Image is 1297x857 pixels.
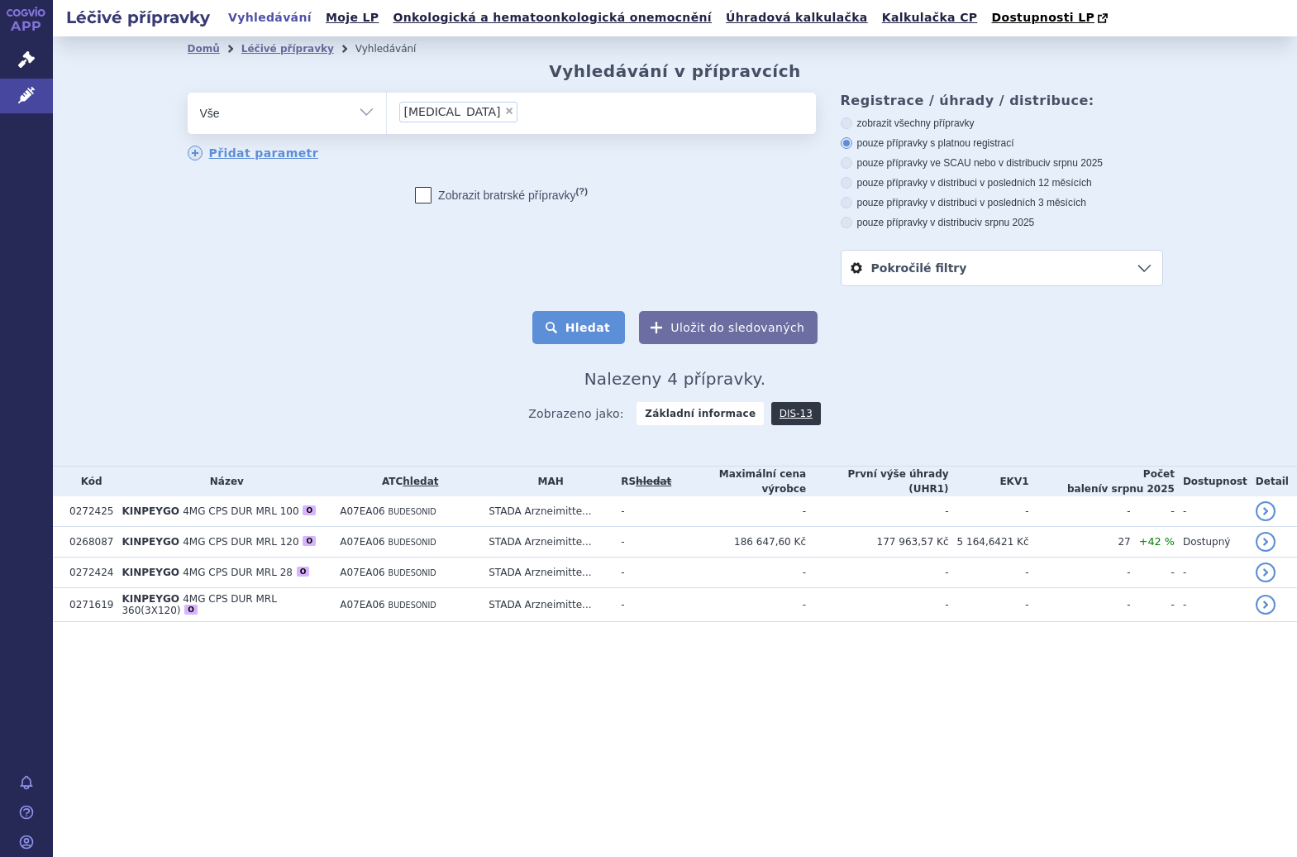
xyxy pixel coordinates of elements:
[331,467,480,496] th: ATC
[1131,588,1175,622] td: -
[389,538,436,547] span: BUDESONID
[188,43,220,55] a: Domů
[806,496,949,527] td: -
[806,558,949,588] td: -
[1175,496,1247,527] td: -
[122,567,179,578] span: KINPEYGO
[671,527,806,558] td: 186 647,60 Kč
[1131,558,1175,588] td: -
[671,588,806,622] td: -
[389,601,436,610] span: BUDESONID
[806,467,949,496] th: První výše úhrady (UHR1)
[188,146,319,160] a: Přidat parametr
[1139,535,1175,548] span: +42 %
[613,527,671,558] td: -
[1102,483,1175,495] span: v srpnu 2025
[340,567,385,578] span: A07EA06
[389,568,436,577] span: BUDESONID
[949,496,1029,527] td: -
[61,588,113,622] td: 0271619
[1175,527,1247,558] td: Dostupný
[639,311,818,344] button: Uložit do sledovaných
[528,402,624,425] span: Zobrazeno jako:
[340,599,385,610] span: A07EA06
[671,496,806,527] td: -
[1131,496,1175,527] td: -
[842,251,1162,285] a: Pokročilé filtry
[637,402,764,425] strong: Základní informace
[841,93,1163,108] h3: Registrace / úhrady / distribuce:
[1175,467,1247,496] th: Dostupnost
[613,558,671,588] td: -
[321,7,384,29] a: Moje LP
[122,536,179,548] span: KINPEYGO
[480,467,613,496] th: MAH
[1029,467,1175,496] th: Počet balení
[841,117,1163,130] label: zobrazit všechny přípravky
[1029,527,1131,558] td: 27
[841,136,1163,150] label: pouze přípravky s platnou registrací
[1256,532,1276,552] a: detail
[806,588,949,622] td: -
[241,43,334,55] a: Léčivé přípravky
[771,402,821,425] a: DIS-13
[841,176,1163,189] label: pouze přípravky v distribuci v posledních 12 měsících
[549,61,801,81] h2: Vyhledávání v přípravcích
[404,106,501,117] span: [MEDICAL_DATA]
[671,558,806,588] td: -
[1029,558,1131,588] td: -
[297,567,310,577] div: O
[584,369,766,389] span: Nalezeny 4 přípravky.
[61,558,113,588] td: 0272424
[532,311,626,344] button: Hledat
[1256,501,1276,521] a: detail
[183,536,298,548] span: 4MG CPS DUR MRL 120
[122,593,276,616] span: 4MG CPS DUR MRL 360(3X120)
[877,7,983,29] a: Kalkulačka CP
[1046,157,1103,169] span: v srpnu 2025
[613,588,671,622] td: -
[223,7,317,29] a: Vyhledávání
[1175,588,1247,622] td: -
[61,496,113,527] td: 0272425
[841,156,1163,170] label: pouze přípravky ve SCAU nebo v distribuci
[636,476,671,487] del: hledat
[61,527,113,558] td: 0268087
[122,505,179,517] span: KINPEYGO
[1175,558,1247,588] td: -
[480,527,613,558] td: STADA Arzneimitte...
[403,476,438,487] a: hledat
[1256,563,1276,582] a: detail
[113,467,331,496] th: Název
[355,36,438,61] li: Vyhledávání
[806,527,949,558] td: 177 963,57 Kč
[303,505,316,515] div: O
[636,476,671,487] a: vyhledávání neobsahuje žádnou platnou referenční skupinu
[949,527,1029,558] td: 5 164,6421 Kč
[721,7,873,29] a: Úhradová kalkulačka
[183,567,293,578] span: 4MG CPS DUR MRL 28
[1029,588,1131,622] td: -
[1029,496,1131,527] td: -
[340,505,385,517] span: A07EA06
[977,217,1034,228] span: v srpnu 2025
[53,6,223,29] h2: Léčivé přípravky
[671,467,806,496] th: Maximální cena výrobce
[576,186,588,197] abbr: (?)
[949,588,1029,622] td: -
[841,196,1163,209] label: pouze přípravky v distribuci v posledních 3 měsících
[303,536,316,546] div: O
[480,558,613,588] td: STADA Arzneimitte...
[388,7,717,29] a: Onkologická a hematoonkologická onemocnění
[340,536,385,548] span: A07EA06
[1247,467,1297,496] th: Detail
[841,216,1163,229] label: pouze přípravky v distribuci
[991,11,1094,24] span: Dostupnosti LP
[949,558,1029,588] td: -
[61,467,113,496] th: Kód
[986,7,1116,30] a: Dostupnosti LP
[480,496,613,527] td: STADA Arzneimitte...
[949,467,1029,496] th: EKV1
[389,507,436,516] span: BUDESONID
[480,588,613,622] td: STADA Arzneimitte...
